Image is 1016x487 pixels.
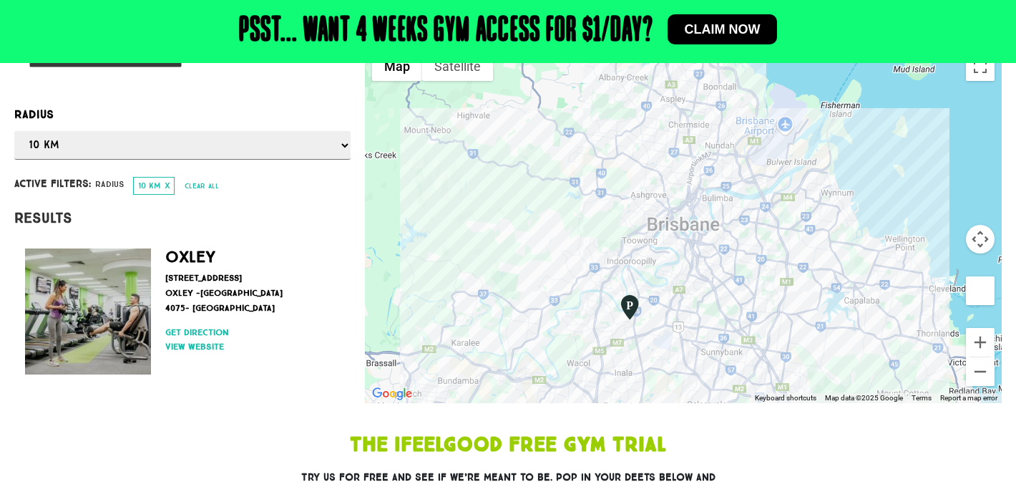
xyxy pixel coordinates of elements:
[422,52,493,81] button: Show satellite imagery
[165,271,333,316] p: [STREET_ADDRESS] Oxley -[GEOGRAPHIC_DATA] 4075- [GEOGRAPHIC_DATA]
[755,393,816,403] button: Keyboard shortcuts
[185,182,219,191] span: Clear all
[966,328,995,357] button: Zoom in
[372,52,422,81] button: Show street map
[668,14,778,44] a: Claim now
[14,176,91,191] span: Active filters:
[966,52,995,81] button: Toggle fullscreen view
[193,435,823,455] h1: The IfeelGood Free Gym Trial
[940,394,997,402] a: Report a map error
[165,247,215,266] a: Oxley
[165,326,333,339] a: Get direction
[165,340,333,353] a: View website
[966,225,995,254] button: Map camera controls
[14,209,351,226] h4: Results
[912,394,932,402] a: Terms (opens in new tab)
[138,180,161,191] span: 10 km
[95,178,124,191] span: Radius
[239,14,653,49] h2: Psst... Want 4 weeks gym access for $1/day?
[368,385,416,403] img: Google
[368,385,416,403] a: Click to see this area on Google Maps
[825,394,903,402] span: Map data ©2025 Google
[966,276,995,305] button: Drag Pegman onto the map to open Street View
[14,105,351,124] label: Radius
[685,23,761,36] span: Claim now
[966,357,995,386] button: Zoom out
[617,294,642,321] div: Oxley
